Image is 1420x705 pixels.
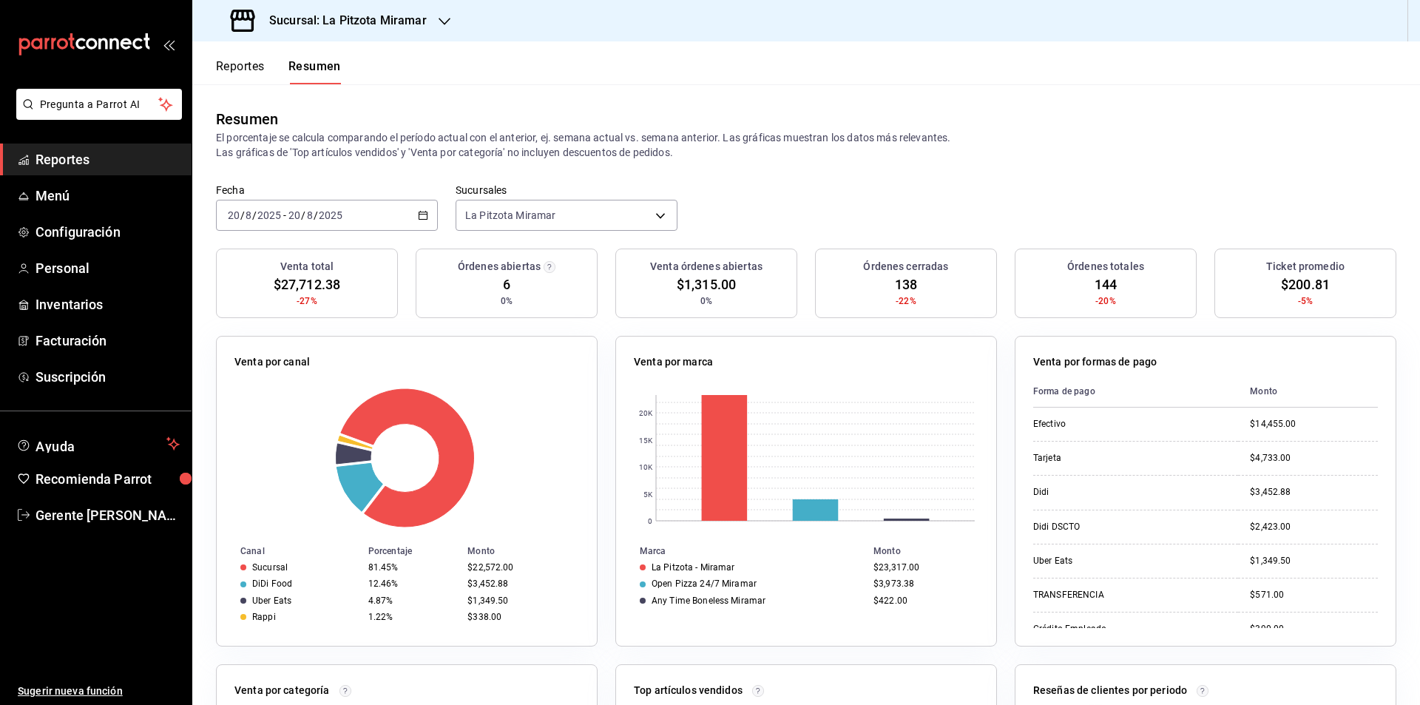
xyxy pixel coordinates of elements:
[283,209,286,221] span: -
[1266,259,1345,274] h3: Ticket promedio
[252,612,276,622] div: Rappi
[252,596,291,606] div: Uber Eats
[652,596,765,606] div: Any Time Boneless Miramar
[863,259,948,274] h3: Órdenes cerradas
[1250,521,1378,533] div: $2,423.00
[234,683,330,698] p: Venta por categoría
[1033,452,1181,465] div: Tarjeta
[257,12,427,30] h3: Sucursal: La Pitzota Miramar
[1033,555,1181,567] div: Uber Eats
[458,259,541,274] h3: Órdenes abiertas
[634,354,713,370] p: Venta por marca
[288,209,301,221] input: --
[35,222,180,242] span: Configuración
[216,130,1396,160] p: El porcentaje se calcula comparando el período actual con el anterior, ej. semana actual vs. sema...
[467,596,573,606] div: $1,349.50
[1095,294,1116,308] span: -20%
[35,186,180,206] span: Menú
[648,517,652,525] text: 0
[301,209,305,221] span: /
[896,294,916,308] span: -22%
[306,209,314,221] input: --
[40,97,159,112] span: Pregunta a Parrot AI
[16,89,182,120] button: Pregunta a Parrot AI
[652,578,757,589] div: Open Pizza 24/7 Miramar
[467,578,573,589] div: $3,452.88
[677,274,736,294] span: $1,315.00
[216,59,265,84] button: Reportes
[362,543,461,559] th: Porcentaje
[280,259,334,274] h3: Venta total
[1033,623,1181,635] div: Crédito Empleado
[1250,486,1378,499] div: $3,452.88
[35,505,180,525] span: Gerente [PERSON_NAME]
[227,209,240,221] input: --
[652,562,735,573] div: La Pitzota - Miramar
[216,185,438,195] label: Fecha
[35,294,180,314] span: Inventarios
[467,612,573,622] div: $338.00
[252,562,288,573] div: Sucursal
[1250,589,1378,601] div: $571.00
[503,274,510,294] span: 6
[368,612,456,622] div: 1.22%
[18,684,180,699] span: Sugerir nueva función
[1250,623,1378,635] div: $390.00
[368,578,456,589] div: 12.46%
[252,578,292,589] div: DiDi Food
[252,209,257,221] span: /
[868,543,996,559] th: Monto
[1250,452,1378,465] div: $4,733.00
[10,107,182,123] a: Pregunta a Parrot AI
[1033,683,1187,698] p: Reseñas de clientes por periodo
[650,259,763,274] h3: Venta órdenes abiertas
[35,258,180,278] span: Personal
[873,596,973,606] div: $422.00
[467,562,573,573] div: $22,572.00
[1281,274,1330,294] span: $200.81
[616,543,868,559] th: Marca
[1250,418,1378,431] div: $14,455.00
[318,209,343,221] input: ----
[643,490,653,499] text: 5K
[35,367,180,387] span: Suscripción
[1033,354,1157,370] p: Venta por formas de pago
[1033,589,1181,601] div: TRANSFERENCIA
[639,463,653,471] text: 10K
[873,562,973,573] div: $23,317.00
[461,543,597,559] th: Monto
[1095,274,1117,294] span: 144
[368,562,456,573] div: 81.45%
[234,354,310,370] p: Venta por canal
[163,38,175,50] button: open_drawer_menu
[35,331,180,351] span: Facturación
[895,274,917,294] span: 138
[274,274,340,294] span: $27,712.38
[501,294,513,308] span: 0%
[639,409,653,417] text: 20K
[35,469,180,489] span: Recomienda Parrot
[35,149,180,169] span: Reportes
[216,108,278,130] div: Resumen
[1067,259,1144,274] h3: Órdenes totales
[1033,521,1181,533] div: Didi DSCTO
[257,209,282,221] input: ----
[314,209,318,221] span: /
[240,209,245,221] span: /
[634,683,743,698] p: Top artículos vendidos
[288,59,341,84] button: Resumen
[1033,486,1181,499] div: Didi
[1298,294,1313,308] span: -5%
[873,578,973,589] div: $3,973.38
[465,208,555,223] span: La Pitzota Miramar
[35,435,160,453] span: Ayuda
[700,294,712,308] span: 0%
[456,185,677,195] label: Sucursales
[297,294,317,308] span: -27%
[1238,376,1378,408] th: Monto
[216,59,341,84] div: navigation tabs
[1033,418,1181,431] div: Efectivo
[217,543,362,559] th: Canal
[245,209,252,221] input: --
[368,596,456,606] div: 4.87%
